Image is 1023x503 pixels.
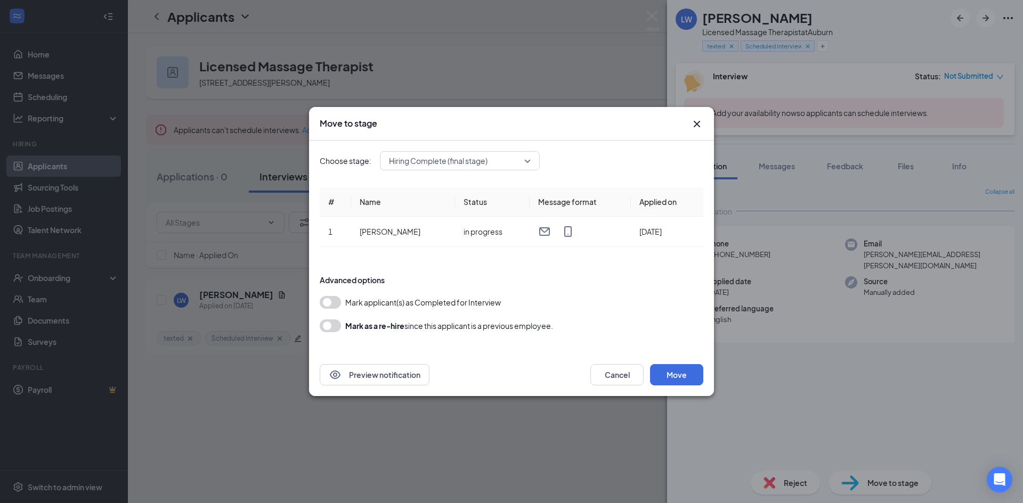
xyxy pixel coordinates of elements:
button: Cancel [590,364,644,385]
td: [PERSON_NAME] [351,217,455,247]
span: 1 [328,227,332,236]
svg: Eye [329,368,342,381]
div: since this applicant is a previous employee. [345,319,553,332]
td: in progress [455,217,530,247]
th: Name [351,187,455,217]
td: [DATE] [631,217,703,247]
th: Message format [530,187,631,217]
b: Mark as a re-hire [345,321,404,331]
svg: Email [538,225,551,238]
svg: MobileSms [562,225,574,238]
th: # [320,187,351,217]
div: Open Intercom Messenger [987,467,1012,492]
div: Advanced options [320,275,703,285]
span: Hiring Complete (final stage) [389,153,488,169]
span: Choose stage: [320,155,371,167]
h3: Move to stage [320,118,377,129]
button: Close [691,118,703,130]
button: EyePreview notification [320,364,429,385]
th: Status [455,187,530,217]
svg: Cross [691,118,703,130]
th: Applied on [631,187,703,217]
button: Move [650,364,703,385]
span: Mark applicant(s) as Completed for Interview [345,296,501,309]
